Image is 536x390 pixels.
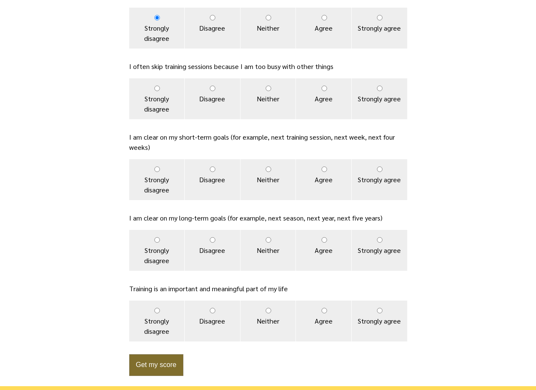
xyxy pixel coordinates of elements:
label: Neither [240,78,296,119]
p: I often skip training sessions because I am too busy with other things [129,61,407,72]
input: Strongly agree [377,86,382,91]
input: Strongly agree [377,15,382,20]
input: Strongly disagree [154,166,160,172]
label: Strongly agree [352,159,407,200]
input: Disagree [210,166,215,172]
input: Neither [266,237,271,243]
p: I am clear on my long-term goals (for example, next season, next year, next five years) [129,213,407,223]
label: Strongly disagree [129,8,185,49]
input: Agree [322,86,327,91]
input: Neither [266,15,271,20]
label: Disagree [185,159,240,200]
label: Strongly agree [352,8,407,49]
label: Neither [240,301,296,341]
label: Agree [296,159,351,200]
input: Disagree [210,308,215,313]
label: Strongly agree [352,78,407,119]
label: Disagree [185,78,240,119]
label: Strongly agree [352,301,407,341]
label: Disagree [185,230,240,271]
label: Neither [240,159,296,200]
label: Strongly disagree [129,301,185,341]
label: Disagree [185,8,240,49]
label: Agree [296,230,351,271]
input: Strongly agree [377,308,382,313]
label: Neither [240,8,296,49]
p: I am clear on my short-term goals (for example, next training session, next week, next four weeks) [129,132,407,152]
input: Neither [266,86,271,91]
label: Agree [296,301,351,341]
p: Training is an important and meaningful part of my life [129,284,407,294]
label: Strongly disagree [129,230,185,271]
input: Neither [266,166,271,172]
label: Strongly disagree [129,78,185,119]
label: Strongly agree [352,230,407,271]
input: Agree [322,166,327,172]
input: Strongly agree [377,237,382,243]
input: Agree [322,15,327,20]
input: Agree [322,308,327,313]
input: Disagree [210,237,215,243]
input: Strongly disagree [154,15,160,20]
button: Get my score [129,354,183,376]
input: Strongly disagree [154,308,160,313]
input: Neither [266,308,271,313]
input: Disagree [210,86,215,91]
input: Disagree [210,15,215,20]
label: Disagree [185,301,240,341]
input: Strongly disagree [154,86,160,91]
input: Agree [322,237,327,243]
label: Agree [296,8,351,49]
input: Strongly disagree [154,237,160,243]
label: Neither [240,230,296,271]
input: Strongly agree [377,166,382,172]
label: Strongly disagree [129,159,185,200]
label: Agree [296,78,351,119]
